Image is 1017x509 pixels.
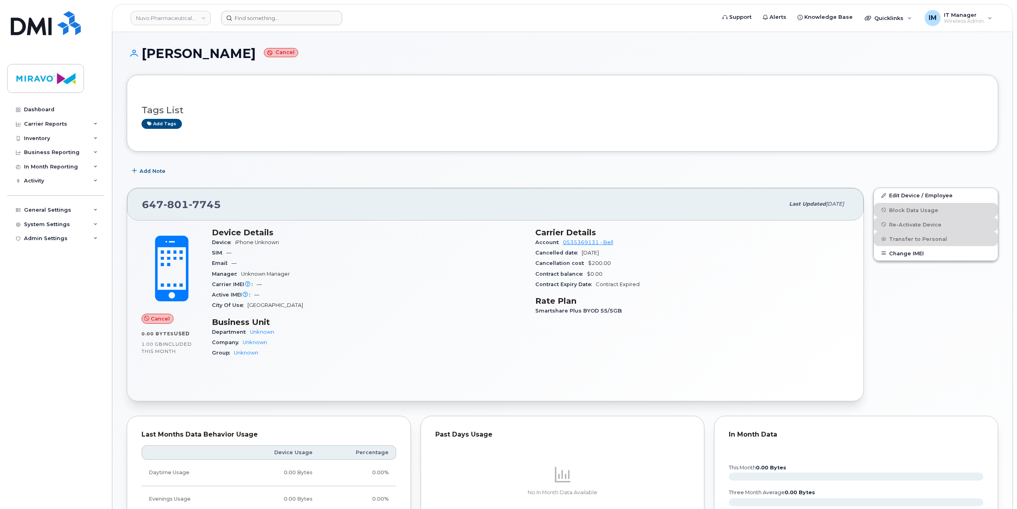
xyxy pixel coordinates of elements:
[785,489,815,495] tspan: 0.00 Bytes
[874,246,998,261] button: Change IMEI
[596,281,640,287] span: Contract Expired
[142,119,182,129] a: Add tags
[535,308,626,314] span: Smartshare Plus BYOD 55/5GB
[889,221,941,227] span: Re-Activate Device
[582,250,599,256] span: [DATE]
[535,271,587,277] span: Contract balance
[142,105,983,115] h3: Tags List
[435,431,690,439] div: Past Days Usage
[535,260,588,266] span: Cancellation cost
[142,198,221,210] span: 647
[212,239,235,245] span: Device
[212,228,526,237] h3: Device Details
[535,239,563,245] span: Account
[212,317,526,327] h3: Business Unit
[756,465,786,471] tspan: 0.00 Bytes
[212,260,231,266] span: Email
[235,460,320,486] td: 0.00 Bytes
[264,48,298,57] small: Cancel
[563,239,613,245] a: 0535369131 - Bell
[243,339,267,345] a: Unknown
[587,271,602,277] span: $0.00
[826,201,844,207] span: [DATE]
[729,431,983,439] div: In Month Data
[142,460,235,486] td: Daytime Usage
[231,260,237,266] span: —
[874,232,998,246] button: Transfer to Personal
[235,445,320,460] th: Device Usage
[874,203,998,217] button: Block Data Usage
[212,250,226,256] span: SIM
[435,489,690,496] p: No In Month Data Available
[874,217,998,232] button: Re-Activate Device
[728,489,815,495] text: three month average
[320,445,396,460] th: Percentage
[151,315,170,323] span: Cancel
[320,460,396,486] td: 0.00%
[247,302,303,308] span: [GEOGRAPHIC_DATA]
[250,329,274,335] a: Unknown
[235,239,279,245] span: iPhone Unknown
[234,350,258,356] a: Unknown
[212,302,247,308] span: City Of Use
[142,341,192,354] span: included this month
[174,331,190,337] span: used
[535,281,596,287] span: Contract Expiry Date
[226,250,231,256] span: —
[535,228,849,237] h3: Carrier Details
[241,271,290,277] span: Unknown Manager
[212,350,234,356] span: Group
[874,188,998,202] a: Edit Device / Employee
[189,198,221,210] span: 7745
[140,167,166,175] span: Add Note
[212,281,257,287] span: Carrier IMEI
[588,260,611,266] span: $200.00
[127,46,998,60] h1: [PERSON_NAME]
[212,271,241,277] span: Manager
[212,329,250,335] span: Department
[142,331,174,337] span: 0.00 Bytes
[142,431,396,439] div: Last Months Data Behavior Usage
[789,201,826,207] span: Last updated
[257,281,262,287] span: —
[212,292,254,298] span: Active IMEI
[142,341,163,347] span: 1.00 GB
[535,296,849,306] h3: Rate Plan
[164,198,189,210] span: 801
[127,164,172,178] button: Add Note
[212,339,243,345] span: Company
[728,465,786,471] text: this month
[535,250,582,256] span: Cancelled date
[254,292,259,298] span: —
